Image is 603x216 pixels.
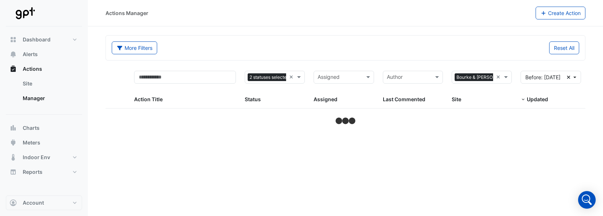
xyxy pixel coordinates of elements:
[6,150,82,165] button: Indoor Env
[23,199,44,206] span: Account
[23,154,50,161] span: Indoor Env
[17,76,82,91] a: Site
[455,73,514,81] span: Bourke & [PERSON_NAME]
[23,124,40,132] span: Charts
[6,32,82,47] button: Dashboard
[23,36,51,43] span: Dashboard
[383,96,425,102] span: Last Commented
[6,135,82,150] button: Meters
[521,71,581,84] button: Before: [DATE]
[17,91,82,106] a: Manager
[452,96,461,102] span: Site
[10,51,17,58] app-icon: Alerts
[314,96,337,102] span: Assigned
[6,195,82,210] button: Account
[289,73,295,81] span: Clear
[10,168,17,176] app-icon: Reports
[23,168,42,176] span: Reports
[6,165,82,179] button: Reports
[23,65,42,73] span: Actions
[525,74,561,80] span: Before: 20 Jul 25
[9,6,42,21] img: Company Logo
[10,124,17,132] app-icon: Charts
[549,41,579,54] button: Reset All
[112,41,157,54] button: More Filters
[536,7,586,19] button: Create Action
[527,96,548,102] span: Updated
[245,96,261,102] span: Status
[6,76,82,109] div: Actions
[496,73,502,81] span: Clear
[6,47,82,62] button: Alerts
[10,65,17,73] app-icon: Actions
[106,9,148,17] div: Actions Manager
[23,139,40,146] span: Meters
[10,154,17,161] app-icon: Indoor Env
[248,73,291,81] span: 2 statuses selected
[6,121,82,135] button: Charts
[23,51,38,58] span: Alerts
[6,62,82,76] button: Actions
[134,96,163,102] span: Action Title
[578,191,596,209] div: Open Intercom Messenger
[10,139,17,146] app-icon: Meters
[10,36,17,43] app-icon: Dashboard
[567,73,571,81] fa-icon: Clear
